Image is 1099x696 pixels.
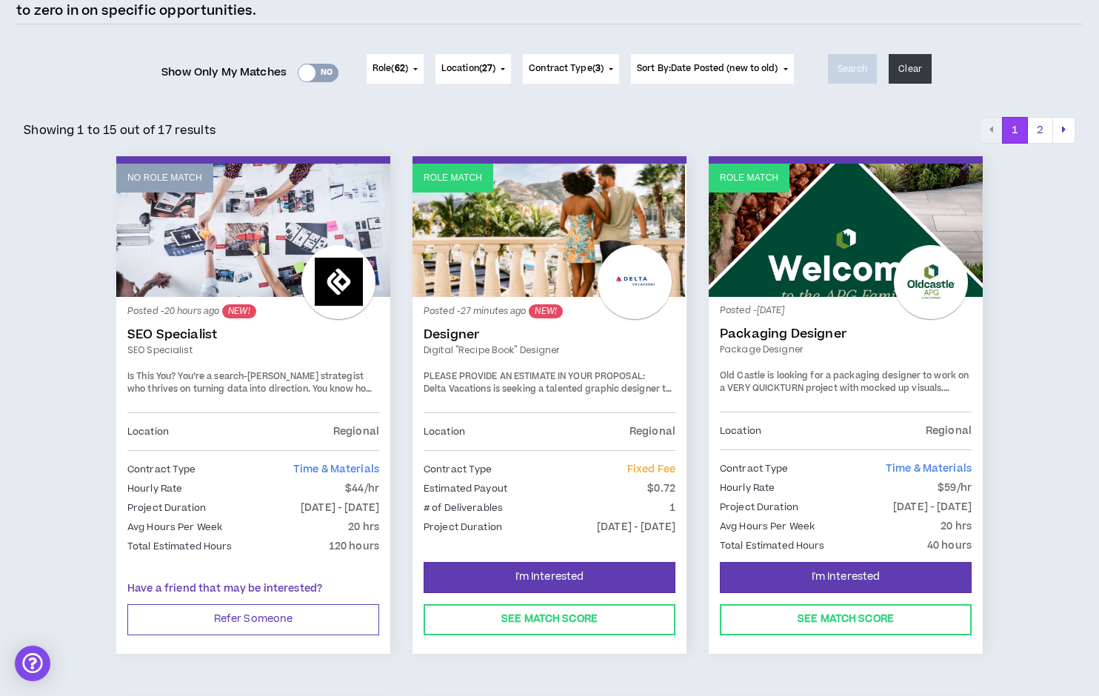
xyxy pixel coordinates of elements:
p: [DATE] - [DATE] [893,499,972,515]
p: 20 hrs [941,518,972,535]
a: SEO Specialist [127,327,379,342]
p: Total Estimated Hours [720,538,825,554]
span: Delta Vacations is seeking a talented graphic designer to suport a quick turn digital "Recipe Book." [424,383,672,409]
span: Fixed Fee [627,462,675,477]
p: $59/hr [938,480,972,496]
p: [DATE] - [DATE] [597,519,675,535]
p: Project Duration [127,500,206,516]
button: Search [828,54,878,84]
button: I'm Interested [720,562,972,593]
button: See Match Score [424,604,675,635]
p: Posted - 20 hours ago [127,304,379,318]
span: Old Castle is looking for a packaging designer to work on a VERY QUICKTURN project with mocked up... [720,369,969,395]
div: Open Intercom Messenger [15,646,50,681]
p: $0.72 [647,481,675,497]
p: 120 hours [329,538,379,555]
button: 1 [1002,117,1028,144]
span: 62 [395,62,405,75]
p: Avg Hours Per Week [127,519,222,535]
button: Clear [889,54,932,84]
a: Packaging Designer [720,327,972,341]
span: 27 [482,62,492,75]
a: SEO Specialist [127,344,379,357]
span: Sort By: Date Posted (new to old) [637,62,778,75]
p: Location [720,423,761,439]
sup: NEW! [222,304,255,318]
p: 1 [669,500,675,516]
button: Role(62) [367,54,424,84]
p: Regional [926,423,972,439]
span: I'm Interested [515,570,584,584]
span: Contract Type ( ) [529,62,604,76]
p: Avg Hours Per Week [720,518,815,535]
p: No Role Match [127,171,202,185]
a: Role Match [709,164,983,297]
span: Role ( ) [373,62,408,76]
p: Location [127,424,169,440]
p: Project Duration [720,499,798,515]
button: Contract Type(3) [523,54,619,84]
p: Contract Type [720,461,789,477]
button: Sort By:Date Posted (new to old) [631,54,794,84]
nav: pagination [980,117,1075,144]
p: Posted - [DATE] [720,304,972,318]
p: $44/hr [345,481,379,497]
p: Total Estimated Hours [127,538,233,555]
p: Hourly Rate [720,480,775,496]
sup: NEW! [529,304,562,318]
button: Location(27) [435,54,511,84]
span: 3 [595,62,601,75]
p: Contract Type [127,461,196,478]
a: Digital "Recipe Book" Designer [424,344,675,357]
a: Package Designer [720,343,972,356]
a: No Role Match [116,164,390,297]
p: Location [424,424,465,440]
p: Role Match [720,171,778,185]
span: I'm Interested [812,570,881,584]
button: See Match Score [720,604,972,635]
span: You’re a search-[PERSON_NAME] strategist who thrives on turning data into direction. You know how... [127,370,373,461]
p: Hourly Rate [127,481,182,497]
strong: Is This You? [127,370,176,383]
button: 2 [1027,117,1053,144]
p: Showing 1 to 15 out of 17 results [24,121,216,139]
a: Designer [424,327,675,342]
span: Time & Materials [293,462,379,477]
p: Project Duration [424,519,502,535]
p: 40 hours [927,538,972,554]
p: Role Match [424,171,482,185]
p: Regional [629,424,675,440]
p: Regional [333,424,379,440]
span: Time & Materials [886,461,972,476]
p: Estimated Payout [424,481,507,497]
button: I'm Interested [424,562,675,593]
strong: PLEASE PROVIDE AN ESTIMATE IN YOUR PROPOSAL: [424,370,645,383]
p: # of Deliverables [424,500,503,516]
p: [DATE] - [DATE] [301,500,379,516]
p: Contract Type [424,461,492,478]
a: Role Match [412,164,687,297]
p: Have a friend that may be interested? [127,581,379,597]
p: Posted - 27 minutes ago [424,304,675,318]
span: Show Only My Matches [161,61,287,84]
button: Refer Someone [127,604,379,635]
span: Location ( ) [441,62,495,76]
p: 20 hrs [348,519,379,535]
